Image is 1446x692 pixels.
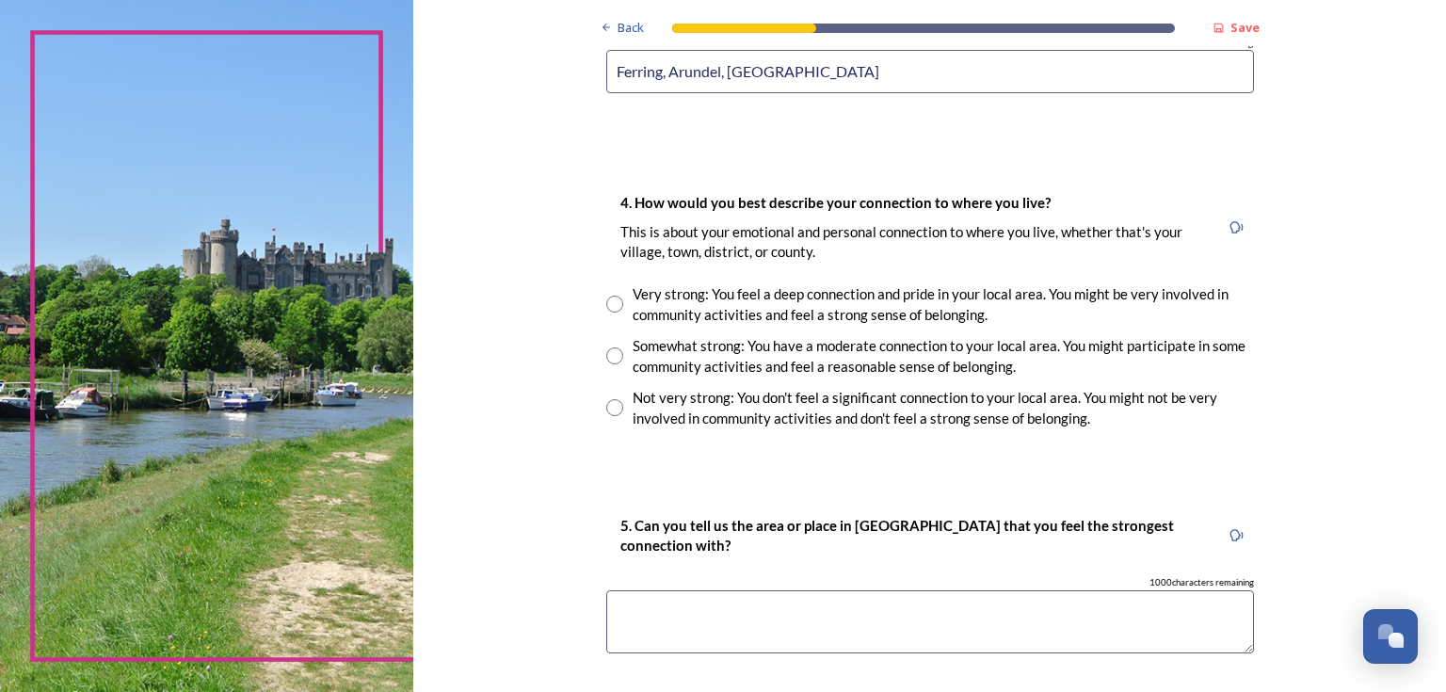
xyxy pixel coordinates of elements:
[1149,576,1254,589] span: 1000 characters remaining
[620,222,1206,263] p: This is about your emotional and personal connection to where you live, whether that's your villa...
[620,194,1051,211] strong: 4. How would you best describe your connection to where you live?
[1230,19,1260,36] strong: Save
[620,517,1177,554] strong: 5. Can you tell us the area or place in [GEOGRAPHIC_DATA] that you feel the strongest connection ...
[618,19,644,37] span: Back
[633,387,1254,429] div: Not very strong: You don't feel a significant connection to your local area. You might not be ver...
[633,283,1254,326] div: Very strong: You feel a deep connection and pride in your local area. You might be very involved ...
[1363,609,1418,664] button: Open Chat
[633,335,1254,378] div: Somewhat strong: You have a moderate connection to your local area. You might participate in some...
